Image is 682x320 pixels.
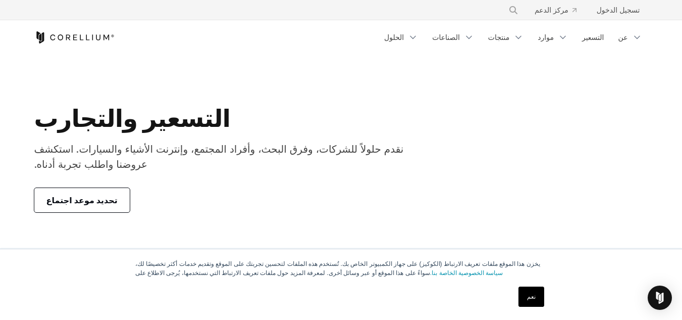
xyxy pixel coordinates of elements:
font: الصناعات [432,33,460,41]
div: فتح برنامج Intercom Messenger [648,286,672,310]
a: تحديد موعد اجتماع [34,188,130,212]
font: عن [618,33,627,41]
div: قائمة التنقل [496,1,648,19]
font: مركز الدعم [535,6,568,14]
a: نعم [518,287,544,307]
font: منتجات [488,33,509,41]
a: كوريليوم هوم [34,31,115,43]
font: نقدم حلولاً للشركات، وفرق البحث، وأفراد المجتمع، وإنترنت الأشياء والسيارات. استكشف عروضنا واطلب ت... [34,143,404,170]
font: التسعير والتجارب [34,103,231,133]
button: يبحث [504,1,522,19]
div: قائمة التنقل [378,28,648,47]
font: نعم [527,293,536,300]
font: تسجيل الدخول [597,6,640,14]
font: التسعير [582,33,604,41]
font: تحديد موعد اجتماع [46,195,118,205]
font: يخزن هذا الموقع ملفات تعريف الارتباط (الكوكيز) على جهاز الكمبيوتر الخاص بك. تُستخدم هذه الملفات ل... [135,260,540,277]
font: الحلول [384,33,404,41]
a: سياسة الخصوصية الخاصة بنا. [430,269,503,277]
font: موارد [538,33,554,41]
